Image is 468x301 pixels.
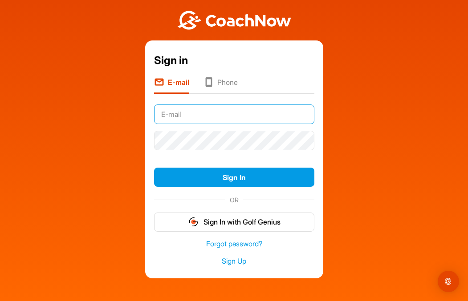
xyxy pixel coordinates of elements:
button: Sign In with Golf Genius [154,213,314,232]
a: Sign Up [154,256,314,266]
li: E-mail [154,77,189,94]
img: gg_logo [188,217,199,227]
div: Sign in [154,52,314,68]
a: Forgot password? [154,239,314,249]
div: Open Intercom Messenger [438,271,459,292]
button: Sign In [154,168,314,187]
input: E-mail [154,104,314,124]
img: BwLJSsUCoWCh5upNqxVrqldRgqLPVwmV24tXu5FoVAoFEpwwqQ3VIfuoInZCoVCoTD4vwADAC3ZFMkVEQFDAAAAAElFTkSuQmCC [176,11,292,30]
span: OR [225,195,243,205]
li: Phone [203,77,238,94]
